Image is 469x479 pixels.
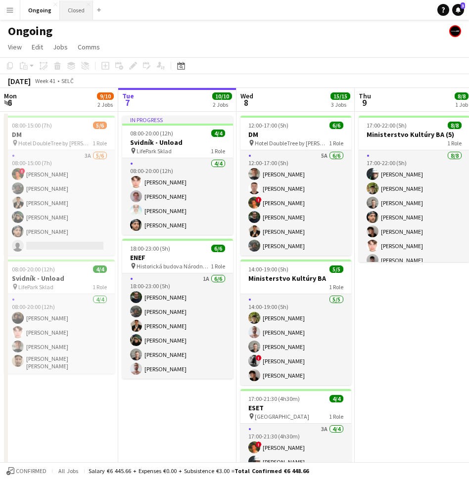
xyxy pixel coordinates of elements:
app-job-card: 08:00-20:00 (12h)4/4Svidník - Unload LifePark Sklad1 Role4/408:00-20:00 (12h)[PERSON_NAME][PERSON... [4,260,115,374]
div: 2 Jobs [213,101,232,108]
h3: Svidník - Unload [122,138,233,147]
a: View [4,41,26,53]
div: 1 Job [455,101,468,108]
span: 1 Role [211,262,225,270]
span: 5/5 [329,265,343,273]
span: 1 Role [447,139,462,147]
span: 14:00-19:00 (5h) [248,265,288,273]
span: 6/6 [329,122,343,129]
span: 8/8 [455,92,469,100]
h1: Ongoing [8,24,52,39]
button: Ongoing [20,0,60,20]
span: Week 41 [33,77,57,85]
app-job-card: 18:00-23:00 (5h)6/6ENEF Historická budova Národnej rady SR1 Role1A6/618:00-23:00 (5h)[PERSON_NAME... [122,239,233,379]
span: 1 Role [93,139,107,147]
h3: Svidník - Unload [4,274,115,283]
span: 4/4 [211,130,225,137]
span: 4/4 [329,395,343,402]
span: 1 Role [329,413,343,420]
a: Edit [28,41,47,53]
span: ! [256,355,262,361]
span: LifePark Sklad [137,147,172,155]
span: View [8,43,22,51]
span: ! [256,197,262,203]
span: 4/4 [93,265,107,273]
div: SELČ [61,77,74,85]
span: All jobs [56,467,80,475]
app-card-role: 5/514:00-19:00 (5h)[PERSON_NAME][PERSON_NAME][PERSON_NAME]![PERSON_NAME][PERSON_NAME] [240,294,351,385]
app-card-role: 4/408:00-20:00 (12h)[PERSON_NAME][PERSON_NAME][PERSON_NAME][PERSON_NAME] [122,158,233,235]
app-card-role: 3A5/608:00-15:00 (7h)![PERSON_NAME][PERSON_NAME][PERSON_NAME][PERSON_NAME][PERSON_NAME] [4,150,115,256]
a: Comms [74,41,104,53]
div: 3 Jobs [331,101,350,108]
app-job-card: In progress08:00-20:00 (12h)4/4Svidník - Unload LifePark Sklad1 Role4/408:00-20:00 (12h)[PERSON_N... [122,116,233,235]
span: 6/6 [211,245,225,252]
span: 1 Role [329,139,343,147]
app-card-role: 4/408:00-20:00 (12h)[PERSON_NAME][PERSON_NAME][PERSON_NAME][PERSON_NAME] [PERSON_NAME] [4,294,115,374]
h3: DM [240,130,351,139]
span: LifePark Sklad [18,283,53,291]
span: 18:00-23:00 (5h) [130,245,170,252]
span: Confirmed [16,468,47,475]
h3: ESET [240,403,351,412]
button: Confirmed [5,466,48,477]
app-user-avatar: Crew Manager [449,25,461,37]
span: Total Confirmed €6 448.66 [234,467,309,475]
span: 08:00-20:00 (12h) [130,130,173,137]
span: 17:00-21:30 (4h30m) [248,395,300,402]
span: 12:00-17:00 (5h) [248,122,288,129]
app-job-card: 14:00-19:00 (5h)5/5Ministerstvo Kultúry BA1 Role5/514:00-19:00 (5h)[PERSON_NAME][PERSON_NAME][PER... [240,260,351,385]
div: 2 Jobs [97,101,113,108]
a: Jobs [49,41,72,53]
app-job-card: 12:00-17:00 (5h)6/6DM Hotel DoubleTree by [PERSON_NAME]1 Role5A6/612:00-17:00 (5h)[PERSON_NAME][P... [240,116,351,256]
span: Edit [32,43,43,51]
div: [DATE] [8,76,31,86]
h3: Ministerstvo Kultúry BA [240,274,351,283]
h3: ENEF [122,253,233,262]
span: Hotel DoubleTree by [PERSON_NAME] [18,139,93,147]
span: 15/15 [330,92,350,100]
span: 8 [239,97,253,108]
button: Closed [60,0,93,20]
span: 7 [121,97,134,108]
span: 5/6 [93,122,107,129]
span: 8/8 [448,122,462,129]
a: 3 [452,4,464,16]
h3: DM [4,130,115,139]
span: 3 [461,2,465,9]
span: ! [256,441,262,447]
span: 9 [357,97,371,108]
span: Jobs [53,43,68,51]
span: Hotel DoubleTree by [PERSON_NAME] [255,139,329,147]
app-card-role: 5A6/612:00-17:00 (5h)[PERSON_NAME][PERSON_NAME]![PERSON_NAME][PERSON_NAME][PERSON_NAME][PERSON_NAME] [240,150,351,256]
span: Historická budova Národnej rady SR [137,262,211,270]
span: 1 Role [93,283,107,291]
span: 1 Role [329,283,343,291]
app-card-role: 1A6/618:00-23:00 (5h)[PERSON_NAME][PERSON_NAME][PERSON_NAME][PERSON_NAME][PERSON_NAME][PERSON_NAME] [122,273,233,379]
span: 9/10 [97,92,114,100]
span: Mon [4,91,17,100]
span: 08:00-20:00 (12h) [12,265,55,273]
span: [GEOGRAPHIC_DATA] [255,413,309,420]
div: Salary €6 445.66 + Expenses €0.00 + Subsistence €3.00 = [89,467,309,475]
span: 08:00-15:00 (7h) [12,122,52,129]
span: Comms [78,43,100,51]
span: Wed [240,91,253,100]
span: 17:00-22:00 (5h) [367,122,407,129]
span: ! [19,168,25,174]
span: Tue [122,91,134,100]
span: 1 Role [211,147,225,155]
span: 10/10 [212,92,232,100]
span: 6 [2,97,17,108]
div: In progress [122,116,233,124]
span: Thu [359,91,371,100]
app-job-card: 08:00-15:00 (7h)5/6DM Hotel DoubleTree by [PERSON_NAME]1 Role3A5/608:00-15:00 (7h)![PERSON_NAME][... [4,116,115,256]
